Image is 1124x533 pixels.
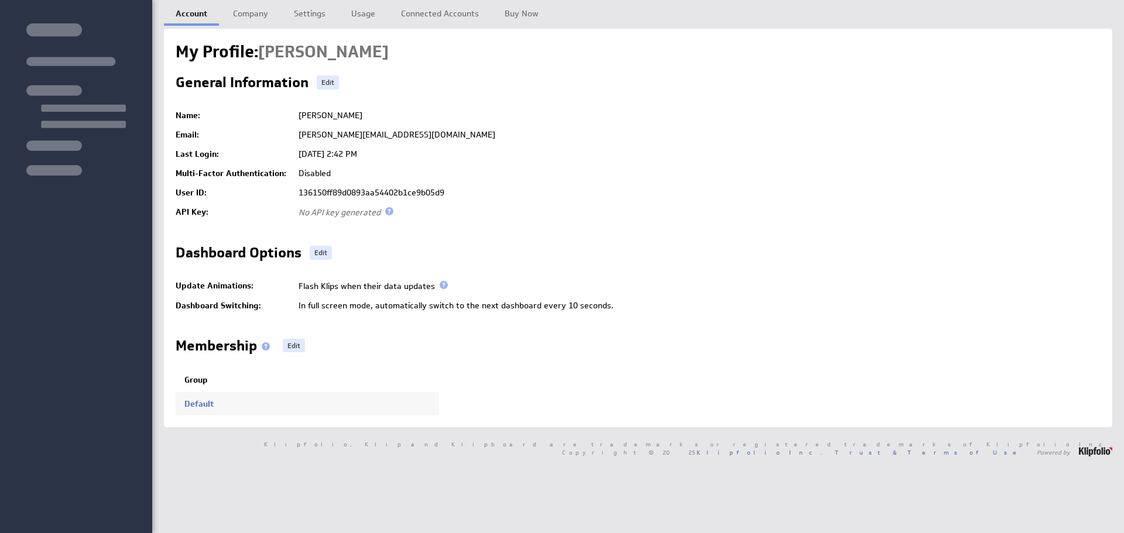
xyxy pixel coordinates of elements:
[264,441,1112,447] span: Klipfolio, Klip and Klipboard are trademarks or registered trademarks of Klipfolio Inc.
[176,125,293,145] td: Email:
[293,202,1101,222] td: No API key generated
[176,369,439,392] th: Group
[697,448,823,456] a: Klipfolio Inc.
[283,339,305,353] a: Edit
[293,164,1101,183] td: Disabled
[293,276,1101,296] td: Flash Klips when their data updates
[293,183,1101,202] td: 136150ff89d0893aa54402b1ce9b05d9
[26,23,126,176] img: skeleton-sidenav.svg
[299,149,357,159] span: [DATE] 2:42 PM
[317,75,339,90] a: Edit
[1079,447,1112,456] img: logo-footer.png
[176,202,293,222] td: API Key:
[258,41,389,63] span: Sanne Brussee
[293,106,1101,125] td: [PERSON_NAME]
[176,339,275,357] h2: Membership
[293,296,1101,315] td: In full screen mode, automatically switch to the next dashboard every 10 seconds.
[176,106,293,125] td: Name:
[176,183,293,202] td: User ID:
[176,145,293,164] td: Last Login:
[176,164,293,183] td: Multi-Factor Authentication:
[562,449,823,455] span: Copyright © 2025
[176,246,301,264] h2: Dashboard Options
[176,296,293,315] td: Dashboard Switching:
[835,448,1024,456] a: Trust & Terms of Use
[310,246,332,260] a: Edit
[176,40,389,64] h1: My Profile:
[184,398,214,409] a: Default
[293,125,1101,145] td: [PERSON_NAME][EMAIL_ADDRESS][DOMAIN_NAME]
[176,276,293,296] td: Update Animations:
[176,75,309,94] h2: General Information
[1037,449,1070,455] span: Powered by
